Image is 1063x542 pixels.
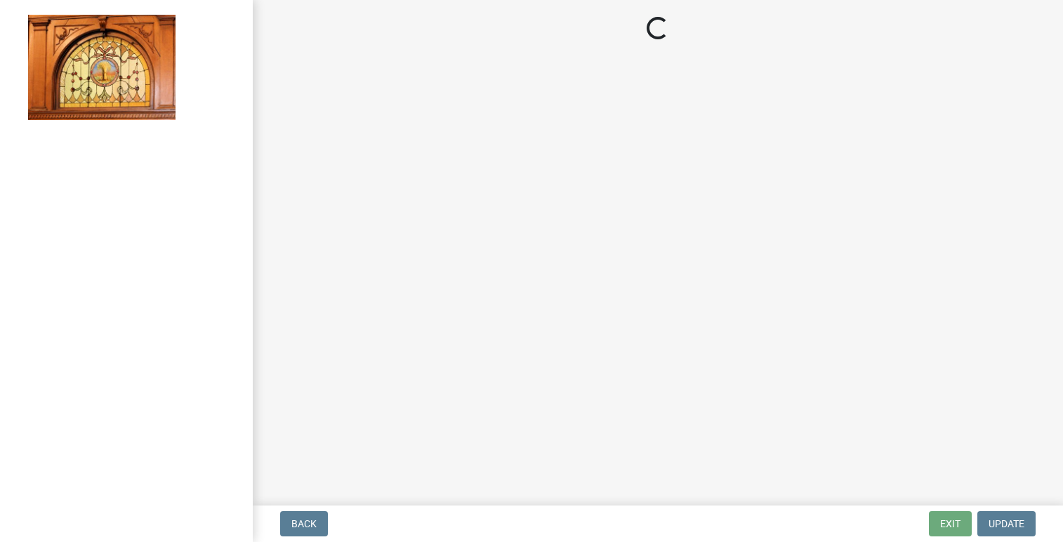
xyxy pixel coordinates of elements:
span: Back [291,518,317,529]
button: Update [977,511,1036,536]
button: Back [280,511,328,536]
button: Exit [929,511,972,536]
img: Jasper County, Indiana [28,15,176,120]
span: Update [989,518,1024,529]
